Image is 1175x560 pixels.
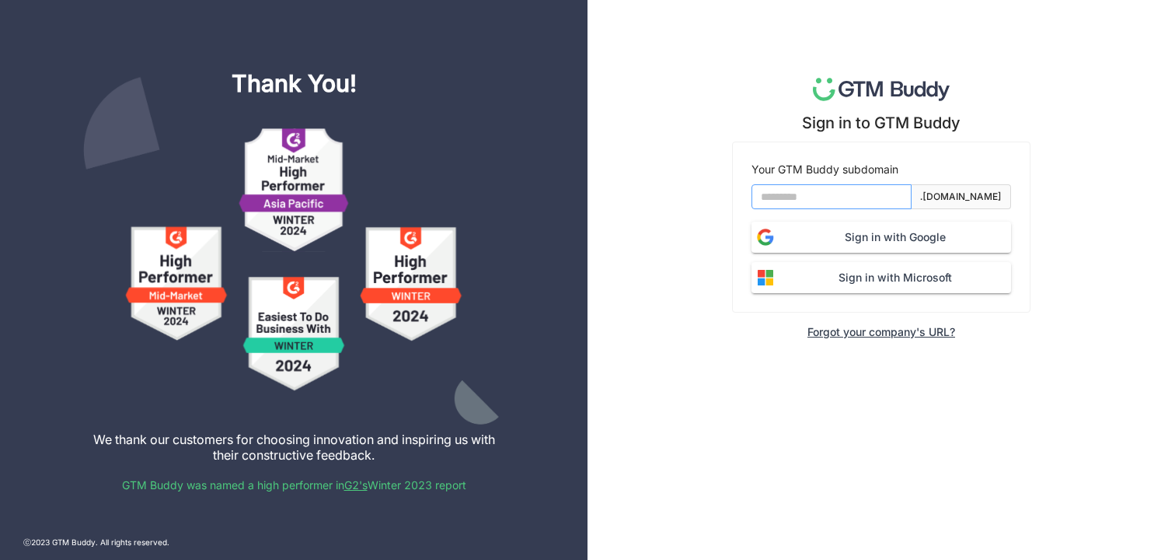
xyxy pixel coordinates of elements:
[751,161,1011,178] div: Your GTM Buddy subdomain
[751,222,1011,253] button: Sign in with Google
[920,190,1002,205] div: .[DOMAIN_NAME]
[344,478,368,492] a: G2's
[802,114,961,132] div: Sign in to GTM Buddy
[751,262,1011,293] button: Sign in with Microsoft
[813,78,950,101] img: logo
[807,325,955,338] div: Forgot your company's URL?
